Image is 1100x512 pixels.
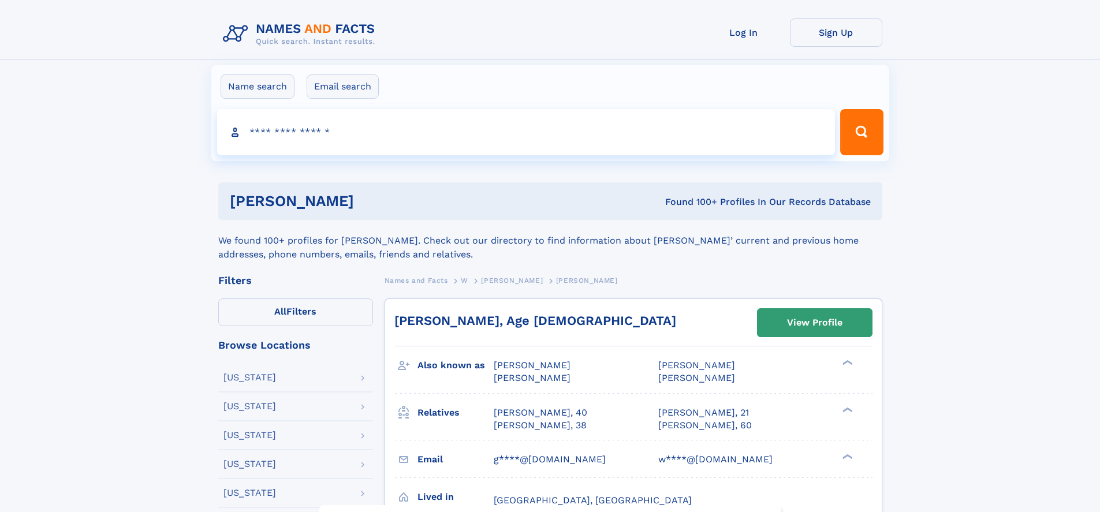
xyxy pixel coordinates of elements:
[840,406,853,413] div: ❯
[509,196,871,208] div: Found 100+ Profiles In Our Records Database
[230,194,510,208] h1: [PERSON_NAME]
[494,419,587,432] a: [PERSON_NAME], 38
[218,220,882,261] div: We found 100+ profiles for [PERSON_NAME]. Check out our directory to find information about [PERS...
[307,74,379,99] label: Email search
[223,402,276,411] div: [US_STATE]
[417,356,494,375] h3: Also known as
[274,306,286,317] span: All
[790,18,882,47] a: Sign Up
[840,109,883,155] button: Search Button
[217,109,836,155] input: search input
[658,406,749,419] a: [PERSON_NAME], 21
[658,419,752,432] a: [PERSON_NAME], 60
[481,276,543,285] span: [PERSON_NAME]
[840,453,853,460] div: ❯
[218,18,385,50] img: Logo Names and Facts
[461,273,468,287] a: W
[556,276,618,285] span: [PERSON_NAME]
[481,273,543,287] a: [PERSON_NAME]
[221,74,294,99] label: Name search
[494,406,587,419] a: [PERSON_NAME], 40
[840,359,853,367] div: ❯
[494,372,570,383] span: [PERSON_NAME]
[494,360,570,371] span: [PERSON_NAME]
[417,403,494,423] h3: Relatives
[494,495,692,506] span: [GEOGRAPHIC_DATA], [GEOGRAPHIC_DATA]
[417,450,494,469] h3: Email
[758,309,872,337] a: View Profile
[223,488,276,498] div: [US_STATE]
[218,298,373,326] label: Filters
[698,18,790,47] a: Log In
[394,313,676,328] a: [PERSON_NAME], Age [DEMOGRAPHIC_DATA]
[385,273,448,287] a: Names and Facts
[218,275,373,286] div: Filters
[223,431,276,440] div: [US_STATE]
[658,372,735,383] span: [PERSON_NAME]
[417,487,494,507] h3: Lived in
[223,459,276,469] div: [US_STATE]
[218,340,373,350] div: Browse Locations
[787,309,842,336] div: View Profile
[223,373,276,382] div: [US_STATE]
[461,276,468,285] span: W
[658,360,735,371] span: [PERSON_NAME]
